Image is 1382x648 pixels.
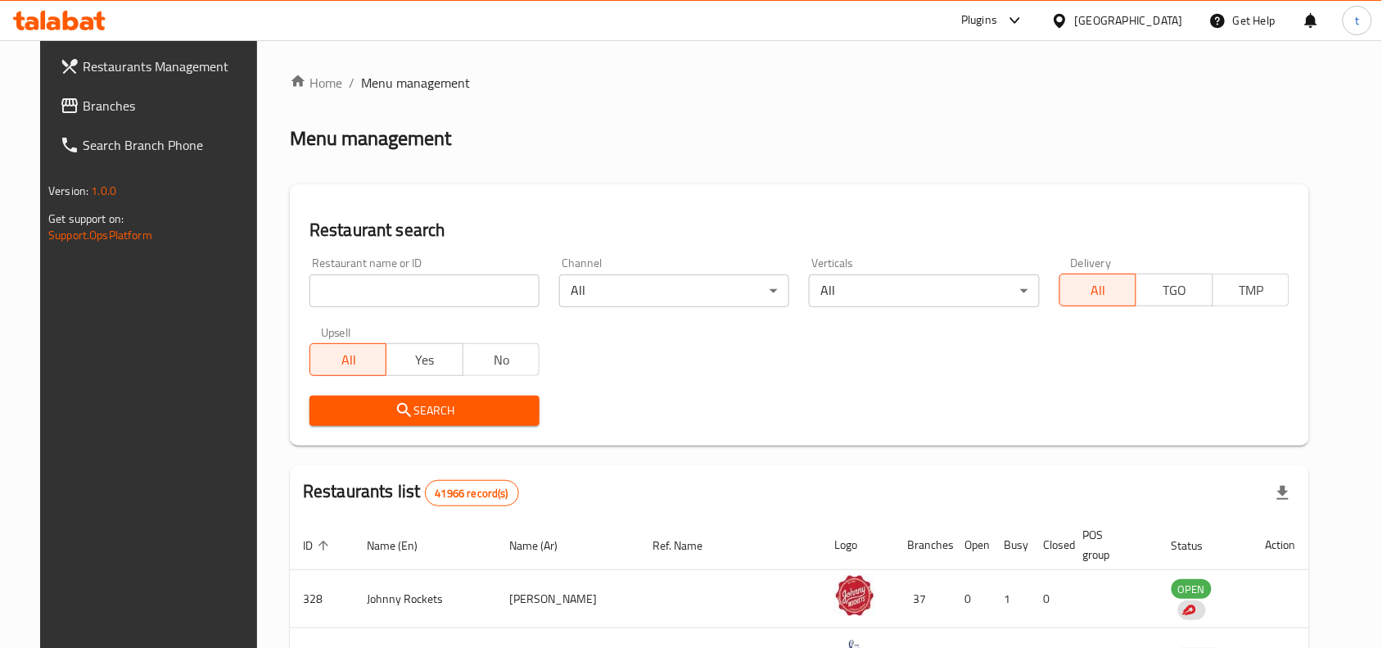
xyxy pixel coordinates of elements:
[463,343,540,376] button: No
[1355,11,1359,29] span: t
[1172,580,1212,599] span: OPEN
[1178,600,1206,620] div: Indicates that the vendor menu management has been moved to DH Catalog service
[1172,579,1212,599] div: OPEN
[83,96,258,116] span: Branches
[1031,570,1070,628] td: 0
[361,73,470,93] span: Menu management
[952,570,991,628] td: 0
[1059,274,1136,306] button: All
[303,479,519,506] h2: Restaurants list
[1136,274,1213,306] button: TGO
[991,520,1031,570] th: Busy
[1220,279,1283,302] span: TMP
[470,348,533,372] span: No
[1253,520,1309,570] th: Action
[48,208,124,229] span: Get support on:
[834,575,875,616] img: Johnny Rockets
[821,520,895,570] th: Logo
[1031,520,1070,570] th: Closed
[309,274,540,307] input: Search for restaurant name or ID..
[1083,525,1139,564] span: POS group
[895,570,952,628] td: 37
[309,396,540,426] button: Search
[290,125,451,152] h2: Menu management
[47,125,271,165] a: Search Branch Phone
[1172,536,1225,555] span: Status
[1213,274,1289,306] button: TMP
[1181,603,1196,618] img: delivery hero logo
[653,536,724,555] span: Ref. Name
[559,274,789,307] div: All
[309,343,386,376] button: All
[497,570,639,628] td: [PERSON_NAME]
[510,536,580,555] span: Name (Ar)
[321,327,351,338] label: Upsell
[1143,279,1206,302] span: TGO
[895,520,952,570] th: Branches
[1263,474,1303,513] div: Export file
[47,86,271,125] a: Branches
[367,536,439,555] span: Name (En)
[386,343,463,376] button: Yes
[83,57,258,76] span: Restaurants Management
[426,486,518,501] span: 41966 record(s)
[1071,257,1112,269] label: Delivery
[1067,279,1130,302] span: All
[809,274,1039,307] div: All
[47,47,271,86] a: Restaurants Management
[1075,11,1183,29] div: [GEOGRAPHIC_DATA]
[425,480,519,506] div: Total records count
[952,520,991,570] th: Open
[91,180,116,202] span: 1.0.0
[317,348,380,372] span: All
[354,570,497,628] td: Johnny Rockets
[290,570,354,628] td: 328
[303,536,334,555] span: ID
[323,401,526,421] span: Search
[290,73,1309,93] nav: breadcrumb
[309,218,1289,242] h2: Restaurant search
[48,180,88,202] span: Version:
[961,11,997,30] div: Plugins
[290,73,342,93] a: Home
[991,570,1031,628] td: 1
[83,135,258,155] span: Search Branch Phone
[48,224,152,246] a: Support.OpsPlatform
[393,348,456,372] span: Yes
[349,73,355,93] li: /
